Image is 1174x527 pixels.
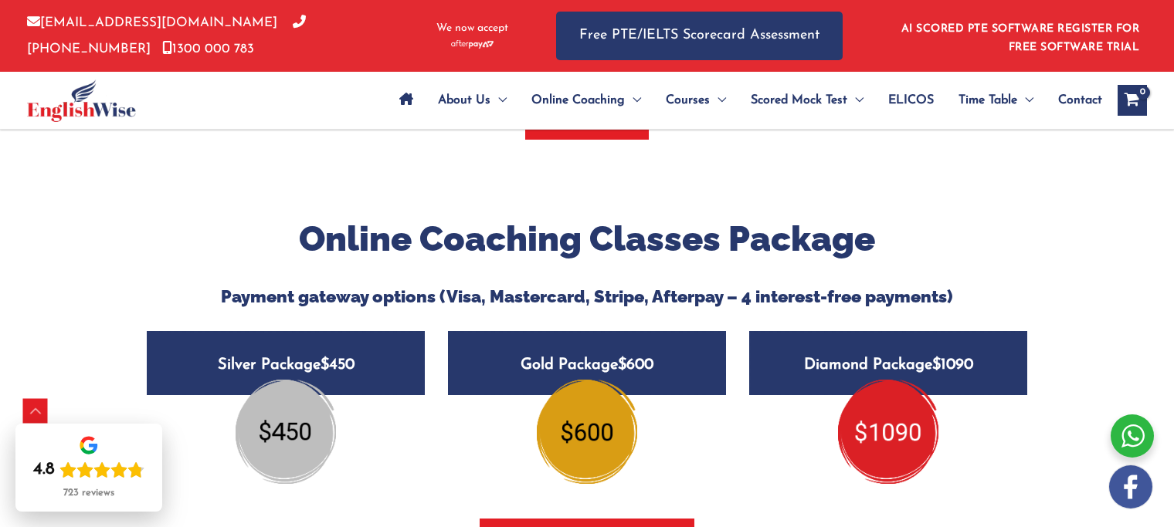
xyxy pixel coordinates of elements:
span: Menu Toggle [1017,73,1033,127]
h5: Gold Package [448,331,726,395]
a: View Shopping Cart, empty [1118,85,1147,116]
span: Menu Toggle [710,73,726,127]
span: Menu Toggle [490,73,507,127]
div: Rating: 4.8 out of 5 [33,459,144,481]
a: [PHONE_NUMBER] [27,16,306,55]
span: $600 [618,357,653,373]
a: [EMAIL_ADDRESS][DOMAIN_NAME] [27,16,277,29]
a: CoursesMenu Toggle [653,73,738,127]
h2: Online Coaching Classes Package [135,217,1039,262]
a: Online CoachingMenu Toggle [519,73,653,127]
span: About Us [438,73,490,127]
span: We now accept [436,21,508,36]
h5: Diamond Package [749,331,1027,395]
span: Scored Mock Test [751,73,847,127]
a: Time TableMenu Toggle [946,73,1046,127]
h5: Silver Package [147,331,425,395]
span: Online Coaching [531,73,625,127]
span: Courses [666,73,710,127]
a: ELICOS [876,73,946,127]
a: Scored Mock TestMenu Toggle [738,73,876,127]
img: diamond-pte-package.png [838,380,938,483]
a: AI SCORED PTE SOFTWARE REGISTER FOR FREE SOFTWARE TRIAL [901,23,1140,53]
img: white-facebook.png [1109,465,1152,508]
a: Contact [1046,73,1102,127]
div: 4.8 [33,459,55,481]
a: 1300 000 783 [162,42,254,56]
a: Silver Package$450 [147,331,425,446]
img: cropped-ew-logo [27,79,136,122]
a: Free PTE/IELTS Scorecard Assessment [556,12,843,60]
div: 723 reviews [63,487,114,499]
aside: Header Widget 1 [892,11,1147,61]
span: Contact [1058,73,1102,127]
img: silver-package2.png [236,380,336,483]
a: Diamond Package$1090 [749,331,1027,446]
span: $450 [321,357,355,373]
a: About UsMenu Toggle [426,73,519,127]
span: Time Table [959,73,1017,127]
a: Gold Package$600 [448,331,726,446]
h5: Payment gateway options (Visa, Mastercard, Stripe, Afterpay – 4 interest-free payments) [135,286,1039,306]
span: $1090 [932,357,973,373]
img: Afterpay-Logo [451,40,494,49]
span: ELICOS [888,73,934,127]
span: Menu Toggle [625,73,641,127]
span: Menu Toggle [847,73,864,127]
nav: Site Navigation: Main Menu [387,73,1102,127]
img: gold.png [537,380,637,483]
